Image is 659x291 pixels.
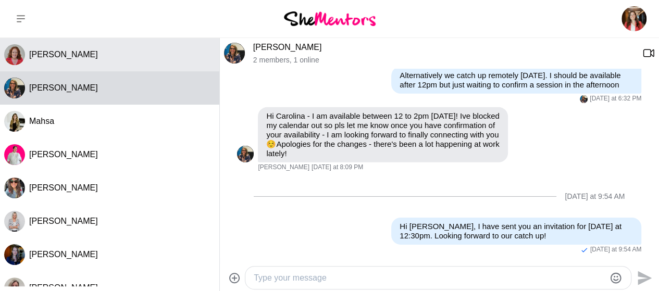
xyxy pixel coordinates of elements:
[224,43,245,64] img: K
[312,163,363,172] time: 2025-09-23T10:09:47.584Z
[4,244,25,265] div: Lisa
[4,144,25,165] img: L
[4,178,25,198] div: Karla
[621,6,646,31] img: Carolina Portugal
[29,250,98,259] span: [PERSON_NAME]
[29,117,54,125] span: Mahsa
[254,272,605,284] textarea: Type your message
[4,78,25,98] img: K
[258,163,309,172] span: [PERSON_NAME]
[237,146,254,162] div: Kate Vertsonis
[4,144,25,165] div: Lauren Purse
[253,43,322,52] a: [PERSON_NAME]
[4,111,25,132] img: M
[4,178,25,198] img: K
[590,95,641,103] time: 2025-09-23T08:32:37.139Z
[400,71,633,90] p: Alternatively we catch up remotely [DATE]. I should be available after 12pm but just waiting to c...
[580,95,588,103] img: K
[253,56,634,65] p: 2 members , 1 online
[4,44,25,65] img: C
[4,78,25,98] div: Kate Vertsonis
[400,222,633,241] p: Hi [PERSON_NAME], I have sent you an invitation for [DATE] at 12:30pm. Looking forward to our cat...
[224,43,245,64] div: Kate Vertsonis
[4,211,25,232] div: Hayley Scott
[610,272,622,284] button: Emoji picker
[4,44,25,65] div: Carmel Murphy
[29,183,98,192] span: [PERSON_NAME]
[4,211,25,232] img: H
[590,246,641,254] time: 2025-09-24T23:54:32.010Z
[580,95,588,103] div: Kate Vertsonis
[29,83,98,92] span: [PERSON_NAME]
[29,150,98,159] span: [PERSON_NAME]
[4,111,25,132] div: Mahsa
[237,146,254,162] img: K
[266,111,500,158] p: Hi Carolina - I am available between 12 to 2pm [DATE]! Ive blocked my calendar out so pls let me ...
[29,50,98,59] span: [PERSON_NAME]
[29,217,98,225] span: [PERSON_NAME]
[4,244,25,265] img: L
[284,11,376,26] img: She Mentors Logo
[631,266,655,289] button: Send
[266,140,276,148] span: ☺️
[565,192,625,201] div: [DATE] at 9:54 AM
